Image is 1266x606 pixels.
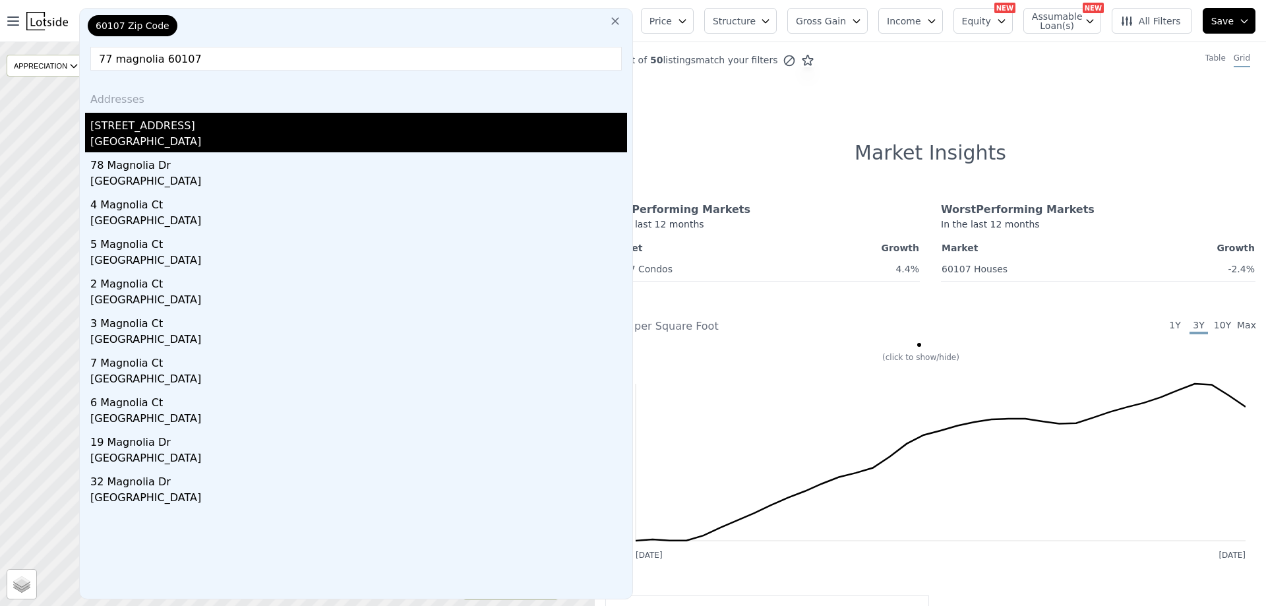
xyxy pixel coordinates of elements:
img: Lotside [26,12,68,30]
div: [GEOGRAPHIC_DATA] [90,332,627,350]
div: [GEOGRAPHIC_DATA] [90,134,627,152]
div: [GEOGRAPHIC_DATA] [90,490,627,508]
div: 32 Magnolia Dr [90,469,627,490]
div: 6 Magnolia Ct [90,390,627,411]
span: All Filters [1120,15,1181,28]
div: In the last 12 months [941,218,1255,239]
span: Structure [713,15,755,28]
span: 50 [647,55,663,65]
div: Addresses [85,81,627,113]
span: 4.4% [895,264,919,274]
text: [DATE] [1219,551,1246,560]
button: Assumable Loan(s) [1023,8,1101,34]
span: match your filters [696,53,778,67]
button: Price [641,8,694,34]
text: [DATE] [636,551,663,560]
button: Equity [953,8,1013,34]
th: Growth [1139,239,1255,257]
div: Price per Square Foot [605,318,930,334]
div: [STREET_ADDRESS] [90,113,627,134]
button: Gross Gain [787,8,868,34]
div: Worst Performing Markets [941,202,1255,218]
span: 1Y [1166,318,1184,334]
span: Save [1211,15,1234,28]
div: Grid [1234,53,1250,67]
div: [GEOGRAPHIC_DATA] [90,213,627,231]
button: Structure [704,8,777,34]
button: All Filters [1112,8,1192,34]
th: Market [941,239,1139,257]
a: 60107 Houses [942,258,1008,276]
input: Enter another location [90,47,622,71]
button: Income [878,8,943,34]
span: 60107 Zip Code [96,19,169,32]
div: 4 Magnolia Ct [90,192,627,213]
button: Save [1203,8,1255,34]
div: (click to show/hide) [596,352,1246,363]
span: 3Y [1190,318,1208,334]
span: Max [1237,318,1255,334]
div: [GEOGRAPHIC_DATA] [90,173,627,192]
div: Best Performing Markets [605,202,920,218]
span: Gross Gain [796,15,846,28]
div: 5 Magnolia Ct [90,231,627,253]
div: 3 Magnolia Ct [90,311,627,332]
div: [GEOGRAPHIC_DATA] [90,450,627,469]
th: Growth [804,239,920,257]
h1: Market Insights [855,141,1006,165]
div: [GEOGRAPHIC_DATA] [90,371,627,390]
a: 60107 Condos [606,258,673,276]
span: Assumable Loan(s) [1032,12,1074,30]
span: Price [649,15,672,28]
div: APPRECIATION [7,55,84,76]
span: Equity [962,15,991,28]
span: 10Y [1213,318,1232,334]
div: out of listings [595,53,814,67]
div: NEW [1083,3,1104,13]
a: Layers [7,570,36,599]
div: [GEOGRAPHIC_DATA] [90,411,627,429]
div: 7 Magnolia Ct [90,350,627,371]
span: -2.4% [1228,264,1255,274]
div: 19 Magnolia Dr [90,429,627,450]
div: Table [1205,53,1226,67]
th: Market [605,239,804,257]
div: [GEOGRAPHIC_DATA] [90,253,627,271]
div: In the last 12 months [605,218,920,239]
div: 78 Magnolia Dr [90,152,627,173]
div: 2 Magnolia Ct [90,271,627,292]
div: NEW [994,3,1015,13]
span: Income [887,15,921,28]
div: [GEOGRAPHIC_DATA] [90,292,627,311]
